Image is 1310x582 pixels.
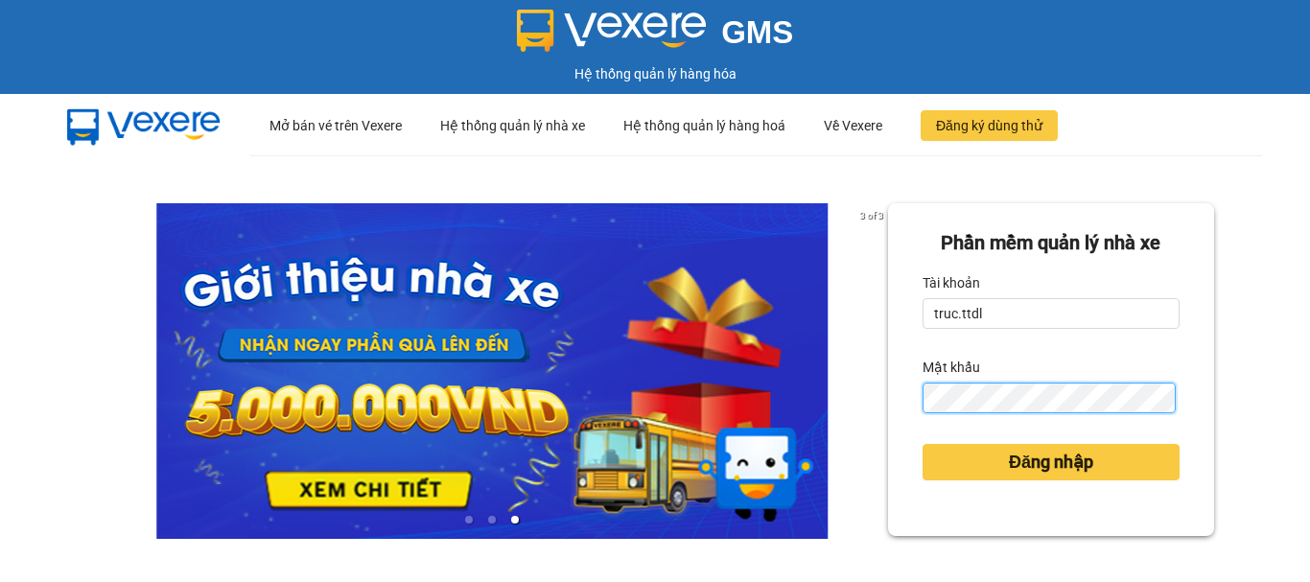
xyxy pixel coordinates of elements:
[488,516,496,524] li: slide item 2
[824,95,882,156] div: Về Vexere
[1009,449,1093,476] span: Đăng nhập
[923,268,980,298] label: Tài khoản
[923,352,980,383] label: Mật khẩu
[923,228,1180,258] div: Phần mềm quản lý nhà xe
[96,203,123,539] button: previous slide / item
[269,95,402,156] div: Mở bán vé trên Vexere
[517,10,707,52] img: logo 2
[440,95,585,156] div: Hệ thống quản lý nhà xe
[854,203,888,228] p: 3 of 3
[923,444,1180,480] button: Đăng nhập
[517,29,794,44] a: GMS
[921,110,1058,141] button: Đăng ký dùng thử
[48,94,240,157] img: mbUUG5Q.png
[5,63,1305,84] div: Hệ thống quản lý hàng hóa
[721,14,793,50] span: GMS
[923,298,1180,329] input: Tài khoản
[936,115,1042,136] span: Đăng ký dùng thử
[923,383,1176,413] input: Mật khẩu
[623,95,785,156] div: Hệ thống quản lý hàng hoá
[465,516,473,524] li: slide item 1
[861,203,888,539] button: next slide / item
[511,516,519,524] li: slide item 3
